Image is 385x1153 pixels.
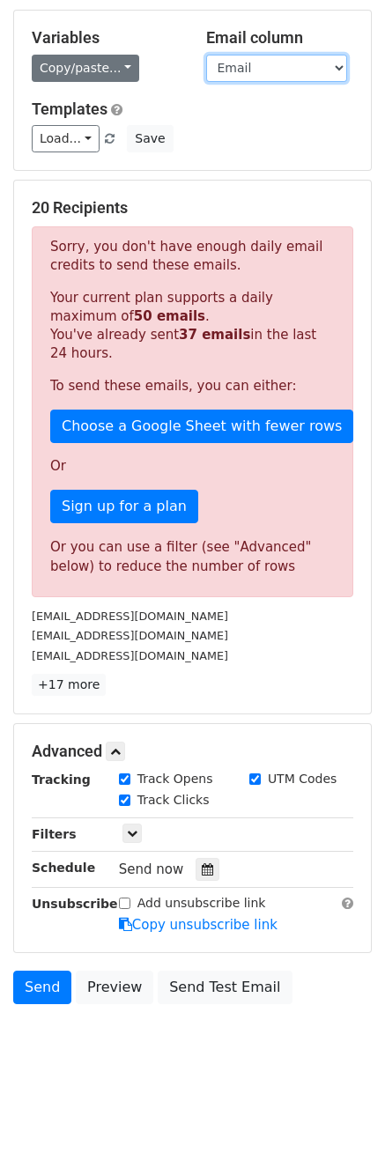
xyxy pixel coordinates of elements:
[179,327,250,343] strong: 37 emails
[32,897,118,911] strong: Unsubscribe
[32,827,77,841] strong: Filters
[158,971,292,1004] a: Send Test Email
[127,125,173,152] button: Save
[76,971,153,1004] a: Preview
[32,28,180,48] h5: Variables
[50,457,335,476] p: Or
[268,770,337,788] label: UTM Codes
[32,610,228,623] small: [EMAIL_ADDRESS][DOMAIN_NAME]
[32,742,353,761] h5: Advanced
[32,55,139,82] a: Copy/paste...
[13,971,71,1004] a: Send
[32,649,228,662] small: [EMAIL_ADDRESS][DOMAIN_NAME]
[50,377,335,395] p: To send these emails, you can either:
[50,238,335,275] p: Sorry, you don't have enough daily email credits to send these emails.
[32,674,106,696] a: +17 more
[32,772,91,787] strong: Tracking
[297,1068,385,1153] iframe: Chat Widget
[32,125,100,152] a: Load...
[50,410,353,443] a: Choose a Google Sheet with fewer rows
[119,917,278,933] a: Copy unsubscribe link
[137,894,266,913] label: Add unsubscribe link
[32,100,107,118] a: Templates
[119,861,184,877] span: Send now
[32,629,228,642] small: [EMAIL_ADDRESS][DOMAIN_NAME]
[32,198,353,218] h5: 20 Recipients
[32,861,95,875] strong: Schedule
[137,770,213,788] label: Track Opens
[50,490,198,523] a: Sign up for a plan
[206,28,354,48] h5: Email column
[137,791,210,809] label: Track Clicks
[134,308,205,324] strong: 50 emails
[50,537,335,577] div: Or you can use a filter (see "Advanced" below) to reduce the number of rows
[50,289,335,363] p: Your current plan supports a daily maximum of . You've already sent in the last 24 hours.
